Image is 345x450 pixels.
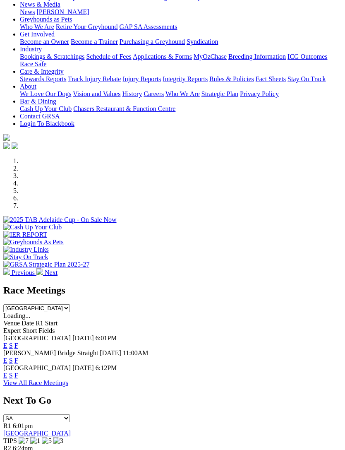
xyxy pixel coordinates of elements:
a: Schedule of Fees [86,53,131,60]
img: 2025 TAB Adelaide Cup - On Sale Now [3,216,117,224]
a: Care & Integrity [20,68,64,75]
a: F [14,342,18,349]
a: About [20,83,36,90]
span: Date [22,320,34,327]
img: GRSA Strategic Plan 2025-27 [3,261,89,268]
a: [PERSON_NAME] [36,8,89,15]
a: We Love Our Dogs [20,90,71,97]
img: chevron-left-pager-white.svg [3,268,10,275]
a: Fact Sheets [256,75,286,82]
a: Injury Reports [122,75,161,82]
a: Industry [20,46,42,53]
div: Care & Integrity [20,75,342,83]
a: Stay On Track [287,75,326,82]
span: [GEOGRAPHIC_DATA] [3,364,71,371]
a: Retire Your Greyhound [56,23,118,30]
span: 11:00AM [123,349,149,356]
img: Greyhounds As Pets [3,238,64,246]
span: [DATE] [100,349,121,356]
div: Bar & Dining [20,105,342,113]
span: [DATE] [72,334,94,342]
span: 6:12PM [96,364,117,371]
span: Previous [12,269,35,276]
a: [GEOGRAPHIC_DATA] [3,430,71,437]
a: Login To Blackbook [20,120,74,127]
a: F [14,372,18,379]
a: Become a Trainer [71,38,118,45]
a: Purchasing a Greyhound [120,38,185,45]
a: Rules & Policies [209,75,254,82]
img: facebook.svg [3,142,10,149]
div: About [20,90,342,98]
a: GAP SA Assessments [120,23,177,30]
img: 1 [30,437,40,445]
a: Strategic Plan [201,90,238,97]
span: TIPS [3,437,17,444]
a: Applications & Forms [133,53,192,60]
a: ICG Outcomes [287,53,327,60]
a: Privacy Policy [240,90,279,97]
a: Previous [3,269,36,276]
img: 3 [53,437,63,445]
a: Contact GRSA [20,113,60,120]
a: Bar & Dining [20,98,56,105]
a: Get Involved [20,31,55,38]
img: IER REPORT [3,231,47,238]
a: Integrity Reports [163,75,208,82]
img: Stay On Track [3,253,48,261]
a: Careers [144,90,164,97]
a: Become an Owner [20,38,69,45]
a: Bookings & Scratchings [20,53,84,60]
img: 5 [42,437,52,445]
a: View All Race Meetings [3,379,68,386]
span: Next [45,269,57,276]
img: twitter.svg [12,142,18,149]
span: 6:01PM [96,334,117,342]
a: Vision and Values [73,90,120,97]
a: History [122,90,142,97]
a: Greyhounds as Pets [20,16,72,23]
a: S [9,342,13,349]
a: S [9,372,13,379]
div: News & Media [20,8,342,16]
a: MyOzChase [194,53,227,60]
div: Industry [20,53,342,68]
span: R1 Start [36,320,57,327]
img: logo-grsa-white.png [3,134,10,141]
a: News [20,8,35,15]
span: Loading... [3,312,30,319]
a: E [3,372,7,379]
a: Breeding Information [228,53,286,60]
a: F [14,357,18,364]
span: Fields [38,327,55,334]
a: E [3,342,7,349]
a: Cash Up Your Club [20,105,72,112]
span: Short [23,327,37,334]
span: Expert [3,327,21,334]
a: Who We Are [20,23,54,30]
img: chevron-right-pager-white.svg [36,268,43,275]
a: News & Media [20,1,60,8]
div: Greyhounds as Pets [20,23,342,31]
span: R1 [3,422,11,429]
div: Get Involved [20,38,342,46]
a: Track Injury Rebate [68,75,121,82]
a: S [9,357,13,364]
a: Stewards Reports [20,75,66,82]
span: [DATE] [72,364,94,371]
a: Who We Are [165,90,200,97]
h2: Race Meetings [3,285,342,296]
a: E [3,357,7,364]
a: Race Safe [20,60,46,67]
span: [GEOGRAPHIC_DATA] [3,334,71,342]
h2: Next To Go [3,395,342,406]
img: Cash Up Your Club [3,224,62,231]
img: 7 [19,437,29,445]
a: Chasers Restaurant & Function Centre [73,105,175,112]
span: 6:01pm [13,422,33,429]
img: Industry Links [3,246,49,253]
span: [PERSON_NAME] Bridge Straight [3,349,98,356]
a: Next [36,269,57,276]
a: Syndication [187,38,218,45]
span: Venue [3,320,20,327]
